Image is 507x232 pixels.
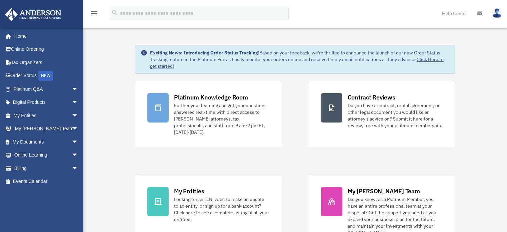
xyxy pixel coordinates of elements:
[38,71,53,81] div: NEW
[150,49,450,69] div: Based on your feedback, we're thrilled to announce the launch of our new Order Status Tracking fe...
[5,109,88,122] a: My Entitiesarrow_drop_down
[348,93,395,101] div: Contract Reviews
[5,162,88,175] a: Billingarrow_drop_down
[90,12,98,17] a: menu
[90,9,98,17] i: menu
[348,187,420,195] div: My [PERSON_NAME] Team
[492,8,502,18] img: User Pic
[5,96,88,109] a: Digital Productsarrow_drop_down
[5,82,88,96] a: Platinum Q&Aarrow_drop_down
[72,122,85,136] span: arrow_drop_down
[174,187,204,195] div: My Entities
[174,93,248,101] div: Platinum Knowledge Room
[72,109,85,123] span: arrow_drop_down
[174,102,269,136] div: Further your learning and get your questions answered real-time with direct access to [PERSON_NAM...
[72,82,85,96] span: arrow_drop_down
[5,69,88,83] a: Order StatusNEW
[5,149,88,162] a: Online Learningarrow_drop_down
[72,162,85,175] span: arrow_drop_down
[5,56,88,69] a: Tax Organizers
[5,175,88,188] a: Events Calendar
[72,135,85,149] span: arrow_drop_down
[348,102,443,129] div: Do you have a contract, rental agreement, or other legal document you would like an attorney's ad...
[174,196,269,223] div: Looking for an EIN, want to make an update to an entity, or sign up for a bank account? Click her...
[5,122,88,136] a: My [PERSON_NAME] Teamarrow_drop_down
[150,56,444,69] a: Click Here to get started!
[150,50,259,56] strong: Exciting News: Introducing Order Status Tracking!
[72,96,85,109] span: arrow_drop_down
[3,8,63,21] img: Anderson Advisors Platinum Portal
[72,149,85,162] span: arrow_drop_down
[135,81,282,148] a: Platinum Knowledge Room Further your learning and get your questions answered real-time with dire...
[5,29,85,43] a: Home
[5,135,88,149] a: My Documentsarrow_drop_down
[309,81,455,148] a: Contract Reviews Do you have a contract, rental agreement, or other legal document you would like...
[111,9,119,16] i: search
[5,43,88,56] a: Online Ordering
